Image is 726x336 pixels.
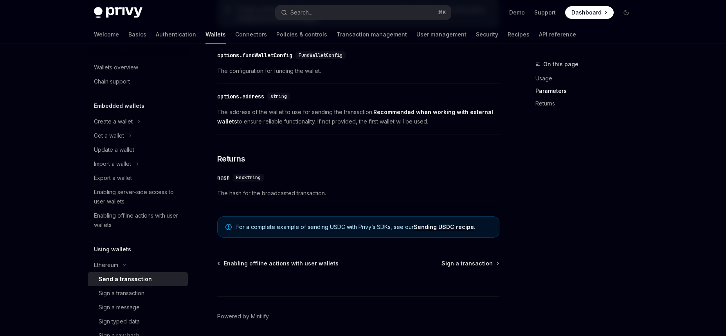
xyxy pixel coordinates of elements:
a: Send a transaction [88,272,188,286]
img: dark logo [94,7,142,18]
button: Toggle Import a wallet section [88,157,188,171]
a: Enabling server-side access to user wallets [88,185,188,209]
span: The address of the wallet to use for sending the transaction. to ensure reliable functionality. I... [217,107,499,126]
div: Update a wallet [94,145,134,154]
div: Ethereum [94,260,118,270]
span: For a complete example of sending USDC with Privy’s SDKs, see our . [236,223,491,231]
a: Export a wallet [88,171,188,185]
a: Sign a transaction [88,286,188,300]
a: Recipes [508,25,530,44]
a: API reference [539,25,576,44]
a: Sign a transaction [441,260,499,267]
div: Sign typed data [99,317,140,326]
a: Dashboard [565,6,614,19]
a: Returns [535,97,639,110]
a: Update a wallet [88,143,188,157]
div: options.fundWalletConfig [217,51,292,59]
a: Support [534,9,556,16]
a: Wallets [205,25,226,44]
h5: Using wallets [94,245,131,254]
a: Parameters [535,85,639,97]
a: Demo [509,9,525,16]
a: User management [416,25,467,44]
div: options.address [217,93,264,100]
a: Basics [128,25,146,44]
a: Enabling offline actions with user wallets [88,209,188,232]
div: Enabling server-side access to user wallets [94,187,183,206]
a: Authentication [156,25,196,44]
a: Powered by Mintlify [217,312,269,320]
span: ⌘ K [438,9,446,16]
a: Usage [535,72,639,85]
div: Sign a message [99,303,140,312]
a: Transaction management [337,25,407,44]
svg: Note [225,224,232,230]
span: FundWalletConfig [299,52,342,58]
button: Toggle Create a wallet section [88,114,188,129]
button: Toggle Ethereum section [88,258,188,272]
div: Chain support [94,77,130,86]
a: Policies & controls [276,25,327,44]
span: Sign a transaction [441,260,493,267]
a: Connectors [235,25,267,44]
div: Create a wallet [94,117,133,126]
span: Returns [217,153,245,164]
a: Sign typed data [88,314,188,329]
h5: Embedded wallets [94,101,144,111]
a: Wallets overview [88,60,188,74]
div: Search... [290,8,312,17]
div: Sign a transaction [99,289,144,298]
span: The configuration for funding the wallet. [217,66,499,76]
a: Enabling offline actions with user wallets [218,260,339,267]
a: Sign a message [88,300,188,314]
div: Wallets overview [94,63,138,72]
a: Welcome [94,25,119,44]
a: Chain support [88,74,188,89]
button: Toggle dark mode [620,6,632,19]
a: Sending USDC recipe [414,223,474,231]
span: On this page [543,60,578,69]
div: Enabling offline actions with user wallets [94,211,183,230]
button: Open search [276,5,451,20]
a: Security [476,25,498,44]
span: Dashboard [571,9,602,16]
div: Import a wallet [94,159,131,169]
span: HexString [236,174,261,181]
div: Send a transaction [99,274,152,284]
div: Export a wallet [94,173,132,183]
div: hash [217,174,230,182]
span: The hash for the broadcasted transaction. [217,189,499,198]
div: Get a wallet [94,131,124,140]
span: string [270,93,287,100]
button: Toggle Get a wallet section [88,129,188,143]
span: Enabling offline actions with user wallets [224,260,339,267]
